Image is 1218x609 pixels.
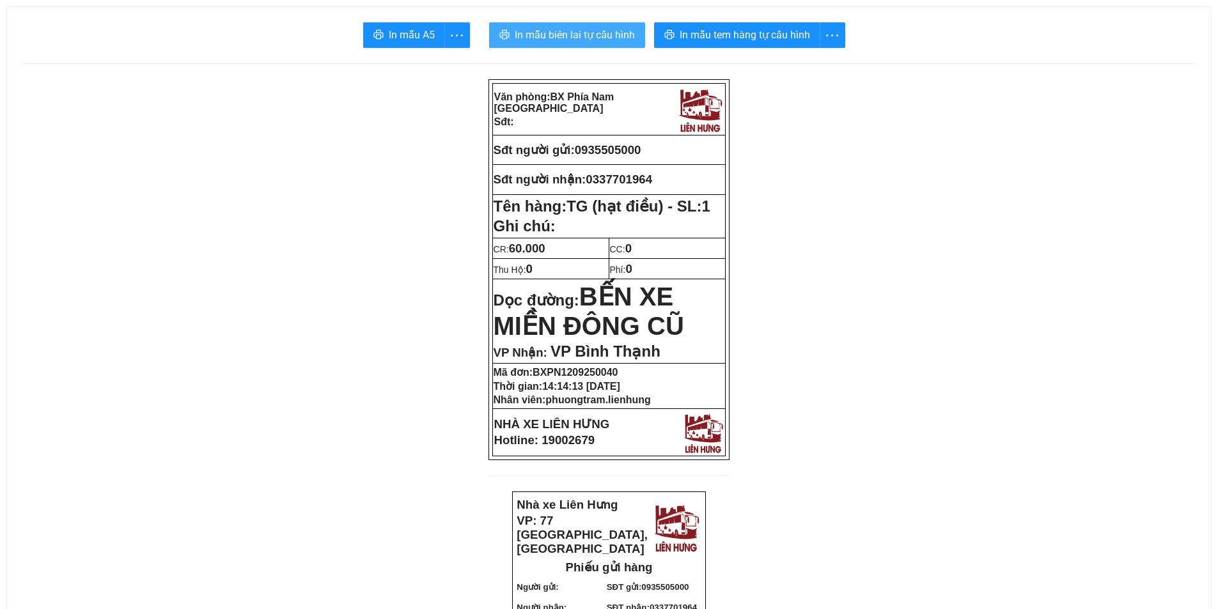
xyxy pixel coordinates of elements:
[494,367,618,378] strong: Mã đơn:
[494,244,545,254] span: CR:
[509,242,545,255] span: 60.000
[550,343,660,360] span: VP Bình Thạnh
[820,22,845,48] button: more
[494,91,614,114] strong: Văn phòng:
[681,410,725,454] img: logo
[517,514,648,555] strong: VP: 77 [GEOGRAPHIC_DATA], [GEOGRAPHIC_DATA]
[533,367,618,378] span: BXPN1209250040
[651,500,701,553] img: logo
[494,282,684,340] span: BẾN XE MIỀN ĐÔNG CŨ
[494,173,586,186] strong: Sđt người nhận:
[494,197,710,215] strong: Tên hàng:
[494,346,547,359] span: VP Nhận:
[680,27,810,43] span: In mẫu tem hàng tự cấu hình
[545,394,650,405] span: phuongtram.lienhung
[494,91,614,114] span: BX Phía Nam [GEOGRAPHIC_DATA]
[489,22,645,48] button: printerIn mẫu biên lai tự cấu hình
[494,217,556,235] span: Ghi chú:
[566,560,653,574] strong: Phiếu gửi hàng
[654,22,820,48] button: printerIn mẫu tem hàng tự cấu hình
[517,498,618,511] strong: Nhà xe Liên Hưng
[664,29,675,42] span: printer
[542,381,620,392] span: 14:14:13 [DATE]
[494,417,610,431] strong: NHÀ XE LIÊN HƯNG
[820,27,845,43] span: more
[515,27,635,43] span: In mẫu biên lai tự cấu hình
[389,27,435,43] span: In mẫu A5
[494,381,620,392] strong: Thời gian:
[499,29,510,42] span: printer
[494,433,595,447] strong: Hotline: 19002679
[625,242,632,255] span: 0
[526,262,533,275] span: 0
[494,394,651,405] strong: Nhân viên:
[517,582,558,592] strong: Người gửi:
[575,143,641,157] span: 0935505000
[494,116,514,127] strong: Sđt:
[566,197,710,215] span: TG (hạt điều) - SL:
[494,143,575,157] strong: Sđt người gửi:
[445,27,469,43] span: more
[444,22,470,48] button: more
[494,265,533,275] span: Thu Hộ:
[586,173,652,186] span: 0337701964
[607,582,689,592] strong: SĐT gửi:
[363,22,445,48] button: printerIn mẫu A5
[625,262,632,275] span: 0
[641,582,689,592] span: 0935505000
[494,291,684,338] strong: Dọc đường:
[373,29,384,42] span: printer
[610,244,632,254] span: CC:
[610,265,632,275] span: Phí:
[676,85,724,134] img: logo
[701,197,710,215] span: 1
